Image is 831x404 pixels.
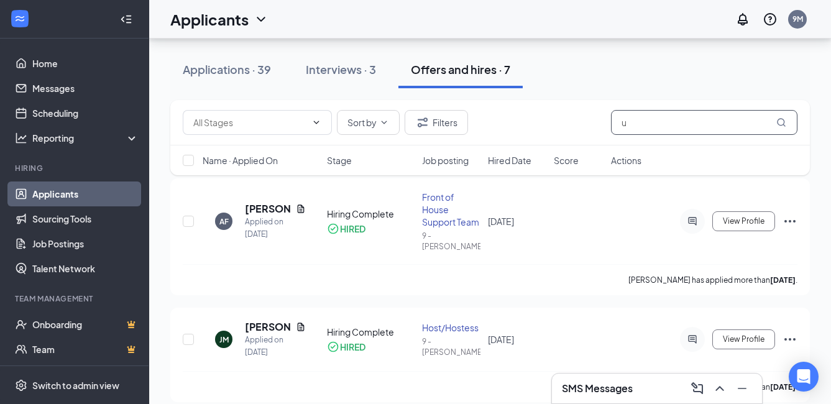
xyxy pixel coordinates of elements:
svg: ActiveChat [685,216,700,226]
svg: Minimize [735,381,750,396]
span: Actions [611,154,641,167]
div: JM [219,334,229,345]
div: AF [219,216,229,227]
a: TeamCrown [32,337,139,362]
svg: ChevronDown [254,12,269,27]
div: 9M [792,14,803,24]
div: Applied on [DATE] [245,334,306,359]
button: Sort byChevronDown [337,110,400,135]
button: ChevronUp [710,379,730,398]
svg: ChevronUp [712,381,727,396]
div: Reporting [32,132,139,144]
div: Offers and hires · 7 [411,62,510,77]
div: Switch to admin view [32,379,119,392]
a: Applicants [32,181,139,206]
svg: ComposeMessage [690,381,705,396]
a: Scheduling [32,101,139,126]
a: Home [32,51,139,76]
svg: CheckmarkCircle [327,341,339,353]
span: Stage [327,154,352,167]
span: [DATE] [488,334,514,345]
div: Hiring [15,163,136,173]
div: Hiring Complete [327,208,415,220]
div: 9 - [PERSON_NAME] [422,336,480,357]
div: Host/Hostess [422,321,480,334]
button: View Profile [712,329,775,349]
span: Name · Applied On [203,154,278,167]
span: Sort by [347,118,377,127]
svg: Ellipses [783,332,797,347]
span: [DATE] [488,216,514,227]
a: DocumentsCrown [32,362,139,387]
button: View Profile [712,211,775,231]
input: Search in offers and hires [611,110,797,135]
svg: Document [296,204,306,214]
div: HIRED [340,341,365,353]
svg: Analysis [15,132,27,144]
a: Talent Network [32,256,139,281]
h1: Applicants [170,9,249,30]
svg: Notifications [735,12,750,27]
svg: Settings [15,379,27,392]
svg: Ellipses [783,214,797,229]
svg: ChevronDown [379,117,389,127]
a: Job Postings [32,231,139,256]
svg: Collapse [120,13,132,25]
span: View Profile [723,217,764,226]
div: Applied on [DATE] [245,216,306,241]
div: 9 - [PERSON_NAME] [422,231,480,252]
a: Sourcing Tools [32,206,139,231]
svg: Document [296,322,306,332]
svg: WorkstreamLogo [14,12,26,25]
svg: QuestionInfo [763,12,778,27]
div: Front of House Support Team [422,191,480,228]
span: View Profile [723,335,764,344]
h5: [PERSON_NAME] [245,320,291,334]
span: Score [554,154,579,167]
b: [DATE] [770,275,796,285]
svg: MagnifyingGlass [776,117,786,127]
b: [DATE] [770,382,796,392]
svg: ActiveChat [685,334,700,344]
a: Messages [32,76,139,101]
div: Open Intercom Messenger [789,362,819,392]
span: Job posting [422,154,469,167]
div: Team Management [15,293,136,304]
input: All Stages [193,116,306,129]
button: Filter Filters [405,110,468,135]
a: OnboardingCrown [32,312,139,337]
p: [PERSON_NAME] has applied more than . [628,275,797,285]
svg: ChevronDown [311,117,321,127]
button: ComposeMessage [687,379,707,398]
svg: Filter [415,115,430,130]
h5: [PERSON_NAME] [245,202,291,216]
div: HIRED [340,223,365,235]
div: Hiring Complete [327,326,415,338]
h3: SMS Messages [562,382,633,395]
div: Applications · 39 [183,62,271,77]
button: Minimize [732,379,752,398]
svg: CheckmarkCircle [327,223,339,235]
span: Hired Date [488,154,531,167]
div: Interviews · 3 [306,62,376,77]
